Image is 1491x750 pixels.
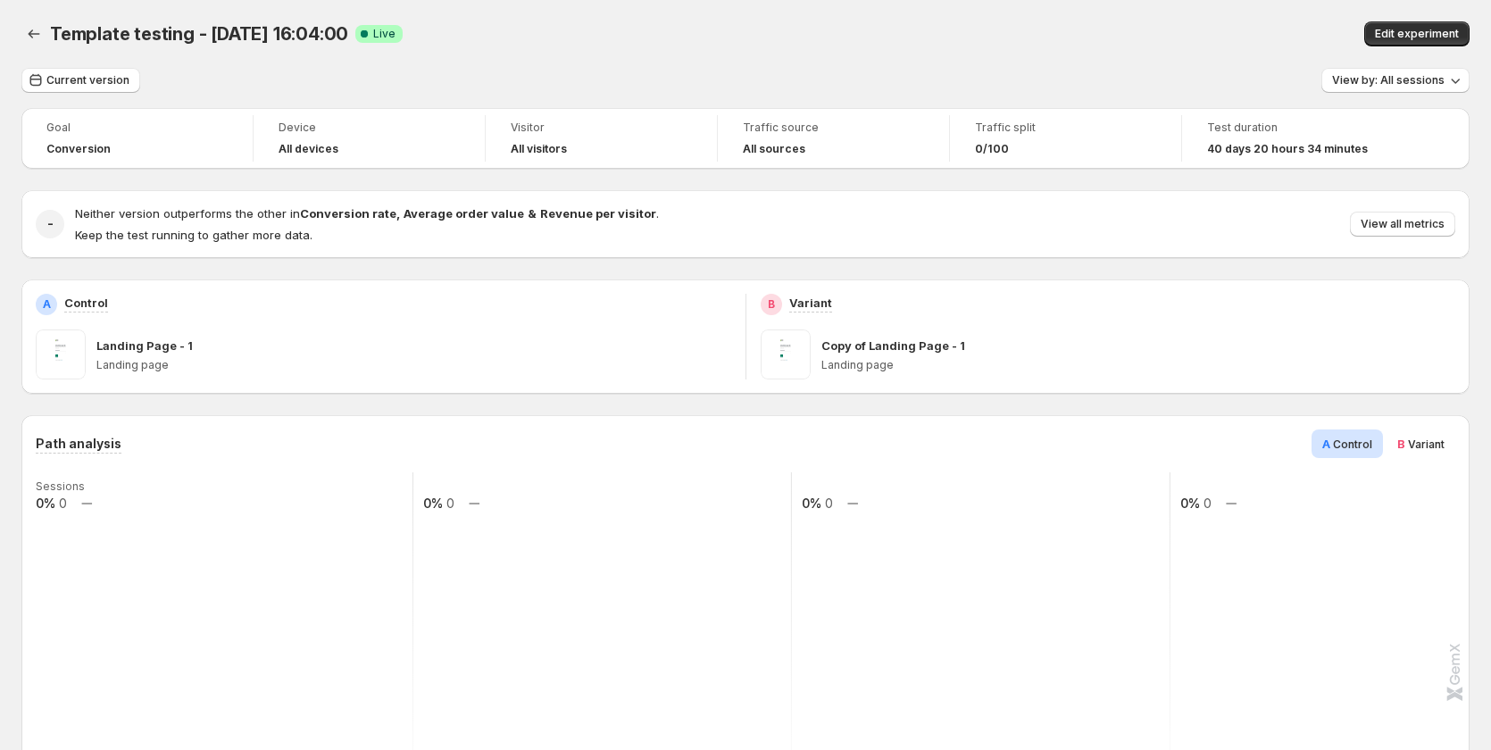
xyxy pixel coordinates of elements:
[1322,437,1330,451] span: A
[821,337,965,354] p: Copy of Landing Page - 1
[300,206,396,221] strong: Conversion rate
[1207,121,1389,135] span: Test duration
[279,121,460,135] span: Device
[446,496,454,511] text: 0
[279,119,460,158] a: DeviceAll devices
[75,228,312,242] span: Keep the test running to gather more data.
[36,479,85,493] text: Sessions
[423,496,443,511] text: 0%
[511,121,692,135] span: Visitor
[59,496,67,511] text: 0
[743,142,805,156] h4: All sources
[46,73,129,87] span: Current version
[43,297,51,312] h2: A
[511,142,567,156] h4: All visitors
[1180,496,1200,511] text: 0%
[96,337,193,354] p: Landing Page - 1
[975,119,1156,158] a: Traffic split0/100
[540,206,656,221] strong: Revenue per visitor
[373,27,396,41] span: Live
[975,142,1009,156] span: 0/100
[1364,21,1470,46] button: Edit experiment
[1333,437,1372,451] span: Control
[21,21,46,46] button: Back
[1361,217,1445,231] span: View all metrics
[36,329,86,379] img: Landing Page - 1
[36,435,121,453] h3: Path analysis
[761,329,811,379] img: Copy of Landing Page - 1
[1375,27,1459,41] span: Edit experiment
[1408,437,1445,451] span: Variant
[1321,68,1470,93] button: View by: All sessions
[1332,73,1445,87] span: View by: All sessions
[396,206,400,221] strong: ,
[36,496,55,511] text: 0%
[47,215,54,233] h2: -
[46,119,228,158] a: GoalConversion
[404,206,524,221] strong: Average order value
[1204,496,1212,511] text: 0
[768,297,775,312] h2: B
[789,294,832,312] p: Variant
[50,23,348,45] span: Template testing - [DATE] 16:04:00
[46,121,228,135] span: Goal
[743,119,924,158] a: Traffic sourceAll sources
[743,121,924,135] span: Traffic source
[1350,212,1455,237] button: View all metrics
[21,68,140,93] button: Current version
[46,142,111,156] span: Conversion
[1207,119,1389,158] a: Test duration40 days 20 hours 34 minutes
[1397,437,1405,451] span: B
[279,142,338,156] h4: All devices
[528,206,537,221] strong: &
[975,121,1156,135] span: Traffic split
[64,294,108,312] p: Control
[821,358,1456,372] p: Landing page
[1207,142,1368,156] span: 40 days 20 hours 34 minutes
[75,206,659,221] span: Neither version outperforms the other in .
[511,119,692,158] a: VisitorAll visitors
[96,358,731,372] p: Landing page
[825,496,833,511] text: 0
[802,496,821,511] text: 0%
